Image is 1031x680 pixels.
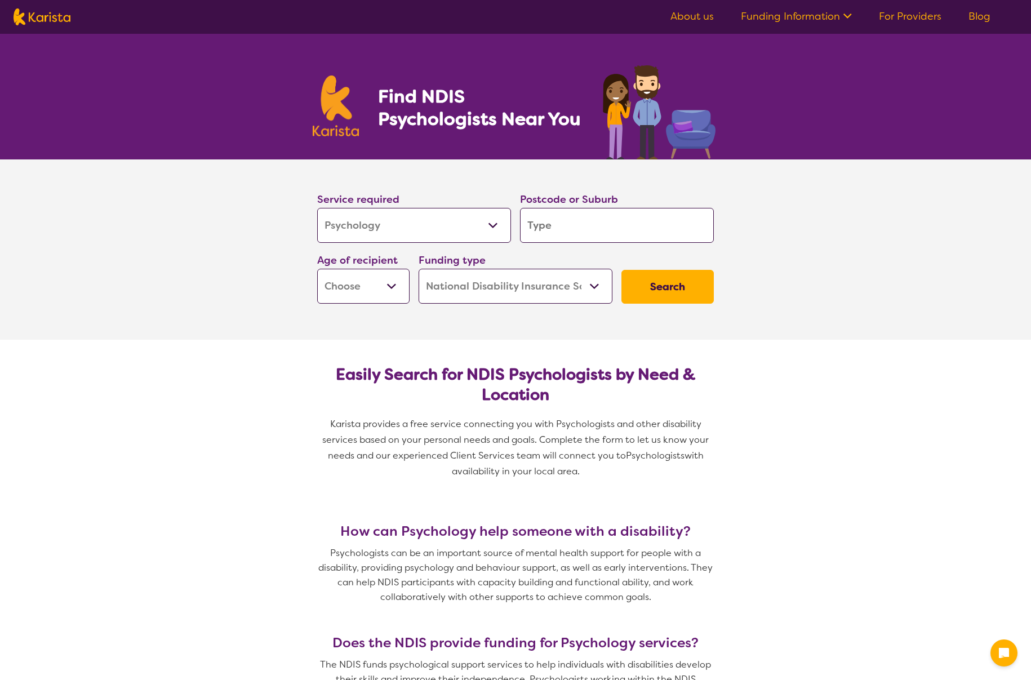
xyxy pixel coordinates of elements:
[599,61,718,159] img: psychology
[520,193,618,206] label: Postcode or Suburb
[520,208,714,243] input: Type
[14,8,70,25] img: Karista logo
[879,10,941,23] a: For Providers
[626,450,685,461] span: Psychologists
[313,523,718,539] h3: How can Psychology help someone with a disability?
[326,365,705,405] h2: Easily Search for NDIS Psychologists by Need & Location
[317,193,399,206] label: Service required
[741,10,852,23] a: Funding Information
[968,10,990,23] a: Blog
[670,10,714,23] a: About us
[313,635,718,651] h3: Does the NDIS provide funding for Psychology services?
[419,254,486,267] label: Funding type
[313,75,359,136] img: Karista logo
[317,254,398,267] label: Age of recipient
[322,418,711,461] span: Karista provides a free service connecting you with Psychologists and other disability services b...
[313,546,718,605] p: Psychologists can be an important source of mental health support for people with a disability, p...
[378,85,586,130] h1: Find NDIS Psychologists Near You
[621,270,714,304] button: Search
